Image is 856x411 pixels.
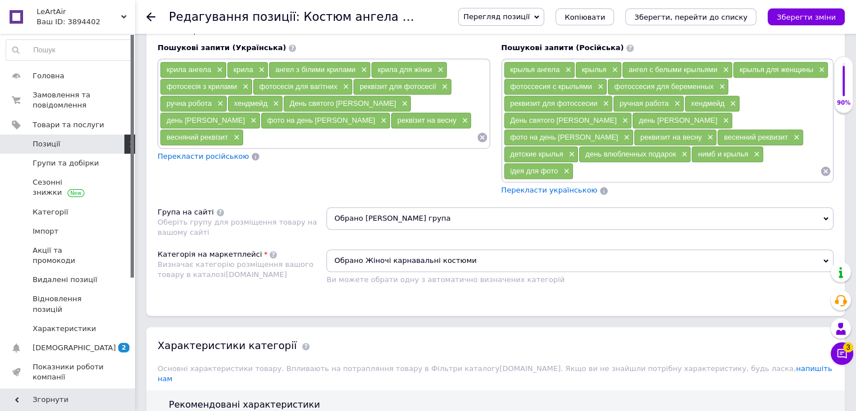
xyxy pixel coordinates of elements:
[158,260,313,279] span: Визначає категорію розміщення вашого товару в каталозі [DOMAIN_NAME]
[791,133,800,142] span: ×
[378,116,387,126] span: ×
[33,207,68,217] span: Категорії
[620,116,629,126] span: ×
[11,11,236,241] body: Редактор, C9F34641-8AF6-4960-A876-1C8684558063
[378,65,432,74] span: крила для жінки
[248,116,257,126] span: ×
[716,82,725,92] span: ×
[234,65,253,74] span: крила
[835,99,853,107] div: 90%
[510,65,560,74] span: крылья ангела
[33,362,104,382] span: Показники роботи компанії
[629,65,718,74] span: ангел с белыми крыльями
[33,343,116,353] span: [DEMOGRAPHIC_DATA]
[146,12,155,21] div: Повернутися назад
[614,82,714,91] span: фотоссесия для беременных
[727,99,736,109] span: ×
[621,133,630,142] span: ×
[158,152,249,160] span: Перекласти російською
[510,82,592,91] span: фотоссесия с крыльями
[33,275,97,285] span: Видалені позиції
[37,7,121,17] span: LeArtAir
[720,65,729,75] span: ×
[11,11,236,253] body: Редактор, 69AFEDE4-5F34-4039-9B0C-98757553EE4D
[33,139,60,149] span: Позиції
[639,116,717,124] span: день [PERSON_NAME]
[118,343,129,352] span: 2
[167,116,245,124] span: день [PERSON_NAME]
[698,150,748,158] span: нимб и крылья
[510,116,617,124] span: День святого [PERSON_NAME]
[33,324,96,334] span: Характеристики
[585,150,676,158] span: день влюбленных подарок
[234,99,267,108] span: хендмейд
[510,133,619,141] span: фото на день [PERSON_NAME]
[33,294,104,314] span: Відновлення позицій
[6,40,132,60] input: Пошук
[158,218,317,236] span: Оберіть групу для розміщення товару на вашому сайті
[620,99,669,108] span: ручная работа
[326,249,833,272] span: Обрано Жіночі карнавальні костюми
[167,65,211,74] span: крила ангела
[843,342,853,352] span: 3
[834,56,853,113] div: 90% Якість заповнення
[158,43,286,52] span: Пошукові запити (Українська)
[214,65,223,75] span: ×
[167,82,237,91] span: фотосесія з крилами
[231,133,240,142] span: ×
[510,167,558,175] span: ідея для фото
[691,99,724,108] span: хендмейд
[561,167,570,176] span: ×
[751,150,760,159] span: ×
[510,150,563,158] span: детские крылья
[33,90,104,110] span: Замовлення та повідомлення
[831,342,853,365] button: Чат з покупцем3
[777,13,836,21] i: Зберегти зміни
[595,82,604,92] span: ×
[340,82,349,92] span: ×
[360,82,436,91] span: реквізит для фотосесії
[358,65,368,75] span: ×
[566,150,575,159] span: ×
[768,8,845,25] button: Зберегти зміни
[290,99,396,108] span: День святого [PERSON_NAME]
[33,120,104,130] span: Товари та послуги
[167,99,212,108] span: ручна робота
[169,399,320,410] span: Рекомендовані характеристики
[158,207,214,217] div: Група на сайті
[564,13,605,21] span: Копіювати
[11,11,236,211] p: Костюм ангела с крыльями, сексуальный костюм для косплея, белые крылья, костюм на Хэллоуин для вз...
[439,82,448,92] span: ×
[705,133,714,142] span: ×
[33,177,104,198] span: Сезонні знижки
[326,207,833,230] span: Обрано [PERSON_NAME] група
[275,65,356,74] span: ангел з білими крилами
[267,116,375,124] span: фото на день [PERSON_NAME]
[33,245,104,266] span: Акції та промокоди
[158,338,297,352] div: Характеристики категорії
[37,17,135,27] div: Ваш ID: 3894402
[214,99,223,109] span: ×
[434,65,443,75] span: ×
[501,43,624,52] span: Пошукові запити (Російська)
[609,65,618,75] span: ×
[640,133,702,141] span: реквизит на весну
[724,133,788,141] span: весенний реквизит
[399,99,408,109] span: ×
[634,13,747,21] i: Зберегти, перейти до списку
[326,275,833,285] div: Ви можете обрати одну з автоматично визначених категорій
[397,116,456,124] span: реквізит на весну
[510,99,598,108] span: реквизит для фотоссесии
[679,150,688,159] span: ×
[33,158,99,168] span: Групи та добірки
[167,133,228,141] span: весняний реквізит
[33,71,64,81] span: Головна
[240,82,249,92] span: ×
[720,116,729,126] span: ×
[459,116,468,126] span: ×
[33,226,59,236] span: Імпорт
[270,99,279,109] span: ×
[562,65,571,75] span: ×
[555,8,614,25] button: Копіювати
[600,99,609,109] span: ×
